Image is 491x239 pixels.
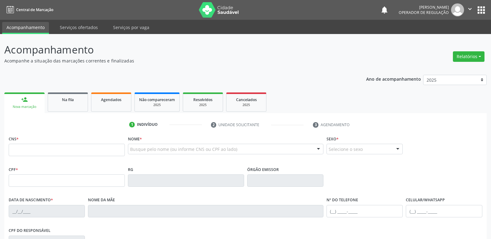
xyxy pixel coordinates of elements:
button: notifications [380,6,389,14]
input: (__) _____-_____ [406,205,482,217]
label: Nº do Telefone [327,195,358,205]
button:  [464,3,476,16]
a: Serviços ofertados [55,22,102,33]
label: Celular/WhatsApp [406,195,445,205]
span: Na fila [62,97,74,102]
label: CPF [9,165,18,174]
input: (__) _____-_____ [327,205,403,217]
div: 2025 [139,103,175,107]
label: Data de nascimento [9,195,53,205]
label: Órgão emissor [247,165,279,174]
span: Central de Marcação [16,7,53,12]
div: Indivíduo [137,122,158,127]
span: Cancelados [236,97,257,102]
div: [PERSON_NAME] [399,5,449,10]
i:  [467,6,473,12]
span: Resolvidos [193,97,213,102]
a: Central de Marcação [4,5,53,15]
label: Nome da mãe [88,195,115,205]
label: CPF do responsável [9,226,50,236]
label: RG [128,165,133,174]
img: img [451,3,464,16]
span: Agendados [101,97,121,102]
span: Selecione o sexo [329,146,363,152]
span: Operador de regulação [399,10,449,15]
p: Acompanhamento [4,42,342,58]
button: Relatórios [453,51,484,62]
div: Nova marcação [9,105,40,109]
label: Sexo [327,134,339,144]
label: Nome [128,134,142,144]
div: 2025 [187,103,218,107]
a: Acompanhamento [2,22,49,34]
label: CNS [9,134,19,144]
button: apps [476,5,487,15]
p: Ano de acompanhamento [366,75,421,83]
span: Não compareceram [139,97,175,102]
p: Acompanhe a situação das marcações correntes e finalizadas [4,58,342,64]
span: Busque pelo nome (ou informe CNS ou CPF ao lado) [130,146,237,152]
div: 1 [129,122,135,127]
input: __/__/____ [9,205,85,217]
div: person_add [21,96,28,103]
div: 2025 [231,103,262,107]
a: Serviços por vaga [109,22,154,33]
